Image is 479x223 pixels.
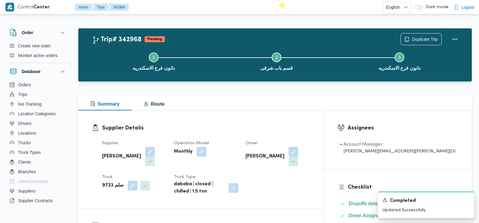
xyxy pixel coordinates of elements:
span: Operation Model [174,141,209,145]
button: 342968 [108,4,129,11]
button: Orders [7,80,69,90]
button: live Tracking [7,99,69,109]
button: Logout [452,1,477,13]
span: • Account Manager abdallah.mohamed@illa.com.eg [340,141,456,155]
span: قسم باب شرقى [260,65,293,72]
button: دانون فرع الاسكندريه [92,45,215,77]
span: 1 [152,55,155,60]
button: Suppliers [7,186,69,196]
iframe: chat widget [6,199,25,217]
span: دانون فرع الاسكندريه [133,65,175,72]
span: 2 [275,55,278,60]
span: Trucks [18,139,30,146]
span: Devices [18,207,33,214]
h3: Supplier Details [102,124,310,132]
span: Truck Type [174,175,196,179]
button: Clients [7,157,69,167]
button: Monitor active orders [7,51,69,60]
span: Drivers [18,120,31,127]
button: Drivers [7,119,69,128]
button: Devices [7,205,69,215]
span: Orders [18,81,31,88]
h2: Trip# 342968 [92,36,142,44]
button: Client Contracts [7,177,69,186]
h3: Order [22,29,33,36]
b: [PERSON_NAME] [102,153,141,160]
button: Create new order [7,41,69,51]
b: Pending [147,37,162,41]
span: Supplier Contracts [18,197,53,204]
button: Trips [92,4,109,11]
span: Suppliers [18,187,36,195]
button: Order [10,29,66,36]
div: [PERSON_NAME][EMAIL_ADDRESS][PERSON_NAME][DOMAIN_NAME] [340,148,456,155]
span: Logout [461,4,474,11]
button: Actions [449,33,461,45]
span: Branches [18,168,36,175]
span: Monitor active orders [18,52,58,59]
button: Truck Types [7,148,69,157]
h3: Database [22,68,40,75]
span: Driver Assigned [349,212,382,219]
span: Clients [18,158,31,166]
span: Driver Assigned [349,213,382,218]
span: Duplicate Trip [412,36,438,43]
button: Database [10,68,66,75]
span: Driver [246,141,258,145]
h3: Assignees [348,124,458,132]
span: Locations [18,129,36,137]
span: Truck Types [18,149,41,156]
span: Completed [390,197,416,205]
button: Branches [7,167,69,177]
span: 3 [398,55,401,60]
span: Dropoffs details entered [349,201,400,206]
div: Order [5,41,71,63]
span: Location Categories [18,110,56,117]
button: Home [75,4,93,11]
button: Dropoffs details entered [338,199,458,209]
button: Trucks [7,138,69,148]
b: Monthly [174,148,193,155]
h3: Checklist [348,183,458,191]
b: سلم 9723 [102,182,124,189]
span: Truck [102,175,113,179]
span: Dark mode [423,5,449,10]
span: live Tracking [18,100,42,108]
button: Duplicate Trip [401,33,442,45]
button: Supplier Contracts [7,196,69,205]
div: • Account Manager [340,141,456,148]
span: Trips [18,91,27,98]
span: Pending [145,36,165,42]
span: Route [144,101,164,107]
p: Updated Successfully [383,207,469,213]
div: Notification [383,197,469,205]
button: قسم باب شرقى [215,45,338,77]
b: dababa | closed | chilled | 1.5 ton [174,181,224,195]
b: [PERSON_NAME] [246,153,284,160]
div: Database [5,80,71,211]
span: دانون فرع الاسكندريه [378,65,421,72]
span: Client Contracts [18,178,48,185]
button: Location Categories [7,109,69,119]
button: دانون فرع الاسكندريه [338,45,461,77]
button: Driver Assigned [338,211,458,221]
span: Summary [90,101,120,107]
span: Create new order [18,42,51,49]
img: X8yXhbKr1z7QwAAAABJRU5ErkJggg== [5,3,14,11]
button: Trips [7,90,69,99]
button: Locations [7,128,69,138]
b: Center [33,5,50,10]
span: Dropoffs details entered [349,200,400,207]
span: Supplier [102,141,118,145]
